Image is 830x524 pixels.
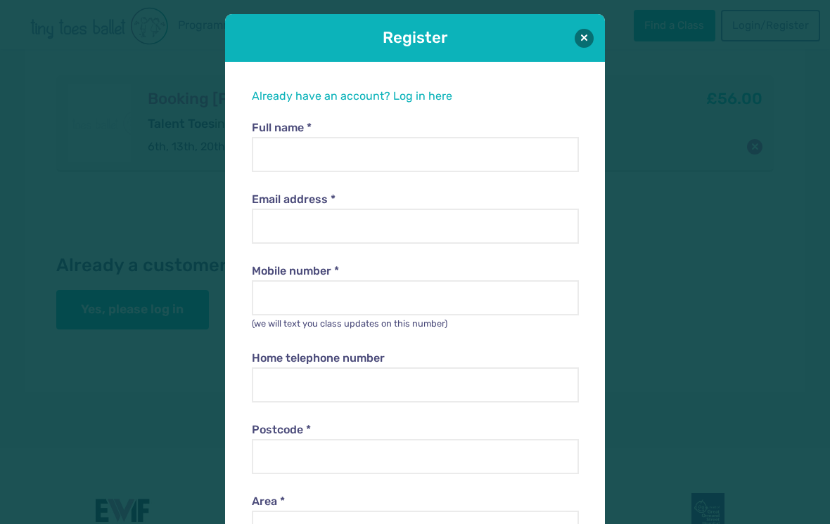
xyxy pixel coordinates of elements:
label: Postcode * [252,422,578,438]
small: (we will text you class updates on this number) [252,318,447,329]
a: Already have an account? Log in here [252,89,452,103]
label: Mobile number * [252,263,578,279]
label: Full name * [252,120,578,136]
h1: Register [264,27,566,48]
label: Home telephone number [252,351,578,366]
label: Area * [252,494,578,509]
label: Email address * [252,192,578,207]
